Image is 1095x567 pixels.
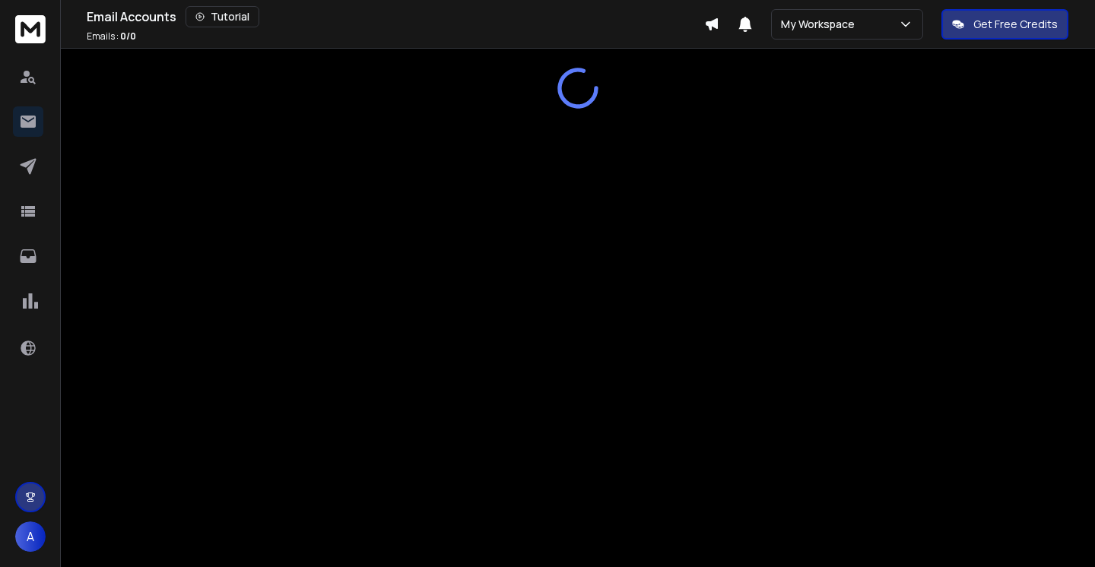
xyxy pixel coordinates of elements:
button: Get Free Credits [941,9,1068,40]
div: Email Accounts [87,6,704,27]
button: Tutorial [186,6,259,27]
p: Emails : [87,30,136,43]
p: Get Free Credits [973,17,1058,32]
button: A [15,521,46,552]
span: 0 / 0 [120,30,136,43]
p: My Workspace [781,17,861,32]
